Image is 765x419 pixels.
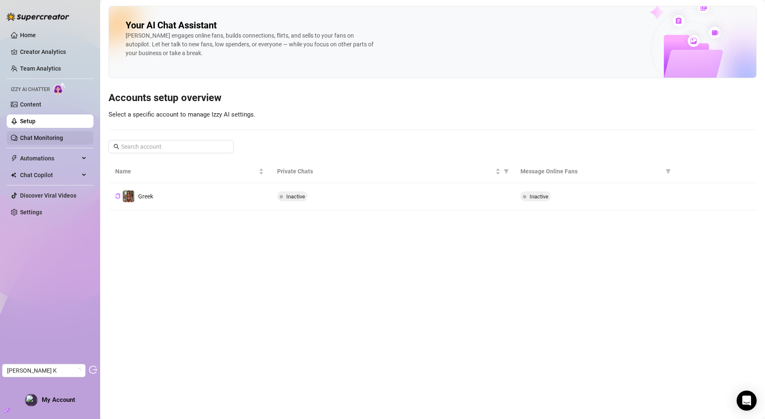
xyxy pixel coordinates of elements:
a: Chat Monitoring [20,135,63,141]
span: loading [76,368,81,373]
span: filter [502,165,510,178]
span: Inactive [286,193,305,200]
img: Greek [123,190,134,202]
span: filter [664,165,672,178]
a: Team Analytics [20,65,61,72]
th: Name [109,160,270,183]
span: logout [89,366,97,374]
span: Izzy AI Chatter [11,86,50,94]
img: AI Chatter [53,82,66,94]
img: profilePics%2FmWXDcTzV7QP21bvqg9zBsGEyu7P2.jpeg [25,394,37,406]
h2: Your AI Chat Assistant [126,20,217,31]
span: build [4,407,10,413]
a: Home [20,32,36,38]
button: Copy Creator ID [115,193,121,200]
a: Content [20,101,41,108]
span: search [114,144,119,150]
div: [PERSON_NAME] engages online fans, builds connections, flirts, and sells to your fans on autopilo... [126,31,376,58]
a: Creator Analytics [20,45,87,58]
img: Chat Copilot [11,172,16,178]
span: Chat Copilot [20,168,79,182]
a: Settings [20,209,42,216]
span: thunderbolt [11,155,18,162]
span: filter [504,169,509,174]
h3: Accounts setup overview [109,91,757,105]
span: My Account [42,396,75,404]
span: Automations [20,152,79,165]
th: Private Chats [270,160,513,183]
span: Alva K [7,364,81,377]
span: filter [666,169,671,174]
span: copy [115,193,121,199]
span: Message Online Fans [520,167,662,176]
img: logo-BBDzfeDw.svg [7,13,69,21]
span: Select a specific account to manage Izzy AI settings. [109,111,255,118]
input: Search account [121,142,222,151]
span: Inactive [530,193,548,200]
a: Discover Viral Videos [20,192,76,199]
span: Name [115,167,257,176]
div: Open Intercom Messenger [737,391,757,411]
span: Private Chats [277,167,493,176]
a: Setup [20,118,35,124]
span: Greek [138,193,153,200]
